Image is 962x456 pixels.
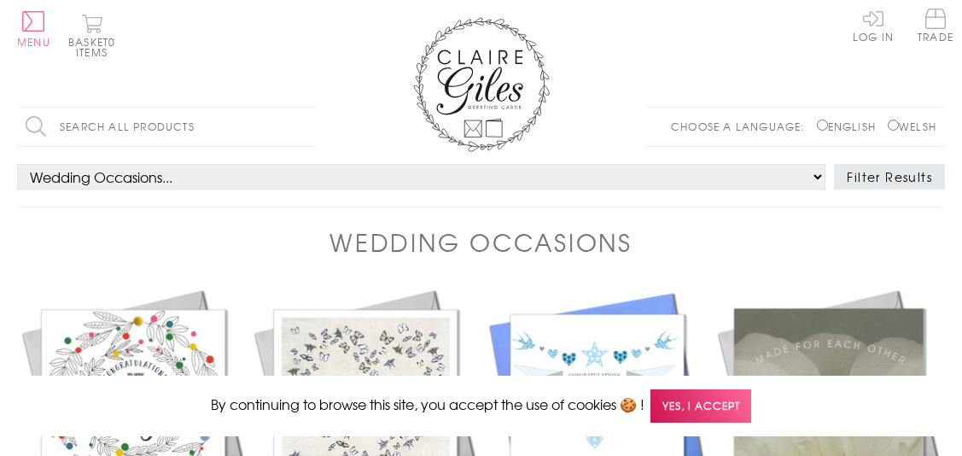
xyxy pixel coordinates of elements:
span: 0 items [76,34,115,60]
span: Menu [17,34,50,50]
input: Search [299,108,316,146]
label: English [817,119,884,134]
input: Search all products [17,108,316,146]
button: Menu [17,11,50,47]
button: Basket0 items [68,14,115,57]
span: Trade [918,9,953,42]
input: Welsh [888,120,899,131]
a: Log In [853,9,894,42]
input: English [817,120,828,131]
p: Choose a language: [671,119,813,134]
button: Filter Results [834,164,945,190]
h1: Wedding Occasions [329,225,633,260]
label: Welsh [888,119,936,134]
img: Claire Giles Greetings Cards [413,17,550,152]
span: Yes, I accept [650,389,751,423]
a: Trade [918,9,953,45]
